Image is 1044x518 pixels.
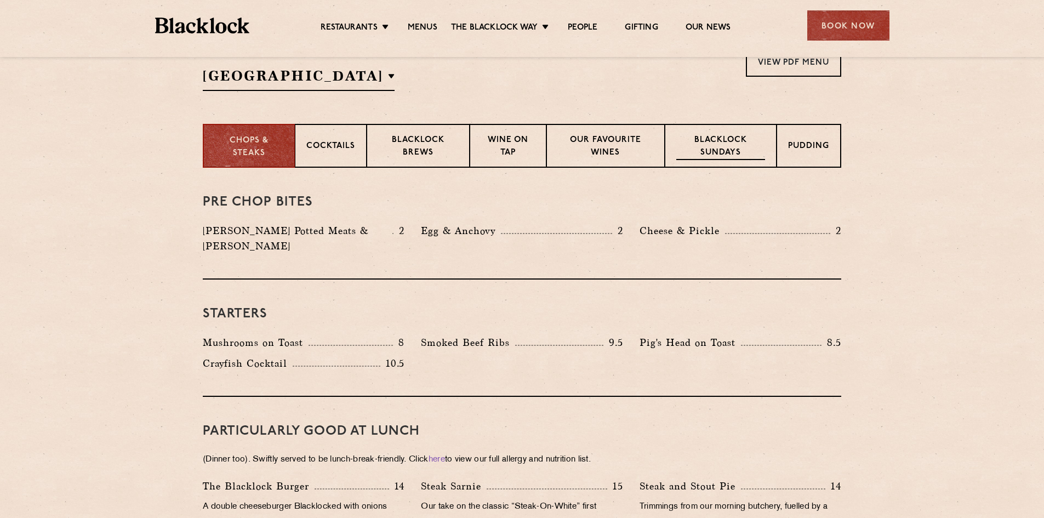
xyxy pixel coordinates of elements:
img: BL_Textured_Logo-footer-cropped.svg [155,18,250,33]
a: Menus [408,22,437,35]
p: 8 [393,335,404,350]
p: 14 [389,479,405,493]
p: Egg & Anchovy [421,223,501,238]
p: [PERSON_NAME] Potted Meats & [PERSON_NAME] [203,223,392,254]
p: 8.5 [821,335,841,350]
p: Smoked Beef Ribs [421,335,515,350]
p: Blacklock Brews [378,134,458,160]
p: Cocktails [306,140,355,154]
a: People [568,22,597,35]
a: View PDF Menu [746,47,841,77]
a: Our News [686,22,731,35]
a: The Blacklock Way [451,22,538,35]
h3: Pre Chop Bites [203,195,841,209]
p: Steak and Stout Pie [640,479,741,494]
p: Our favourite wines [558,134,653,160]
p: 10.5 [380,356,404,371]
p: 14 [825,479,841,493]
p: Wine on Tap [481,134,535,160]
p: 2 [393,224,404,238]
h2: [GEOGRAPHIC_DATA] [203,66,395,91]
p: Mushrooms on Toast [203,335,309,350]
a: here [429,456,445,464]
p: 2 [612,224,623,238]
p: 15 [607,479,623,493]
a: Gifting [625,22,658,35]
p: Pudding [788,140,829,154]
p: The Blacklock Burger [203,479,315,494]
p: Cheese & Pickle [640,223,725,238]
p: Blacklock Sundays [676,134,765,160]
p: Chops & Steaks [215,135,283,160]
p: Pig's Head on Toast [640,335,741,350]
h3: Starters [203,307,841,321]
p: Steak Sarnie [421,479,487,494]
div: Book Now [807,10,889,41]
p: Crayfish Cocktail [203,356,293,371]
p: 9.5 [603,335,623,350]
h3: PARTICULARLY GOOD AT LUNCH [203,424,841,439]
a: Restaurants [321,22,378,35]
p: (Dinner too). Swiftly served to be lunch-break-friendly. Click to view our full allergy and nutri... [203,452,841,468]
p: 2 [830,224,841,238]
